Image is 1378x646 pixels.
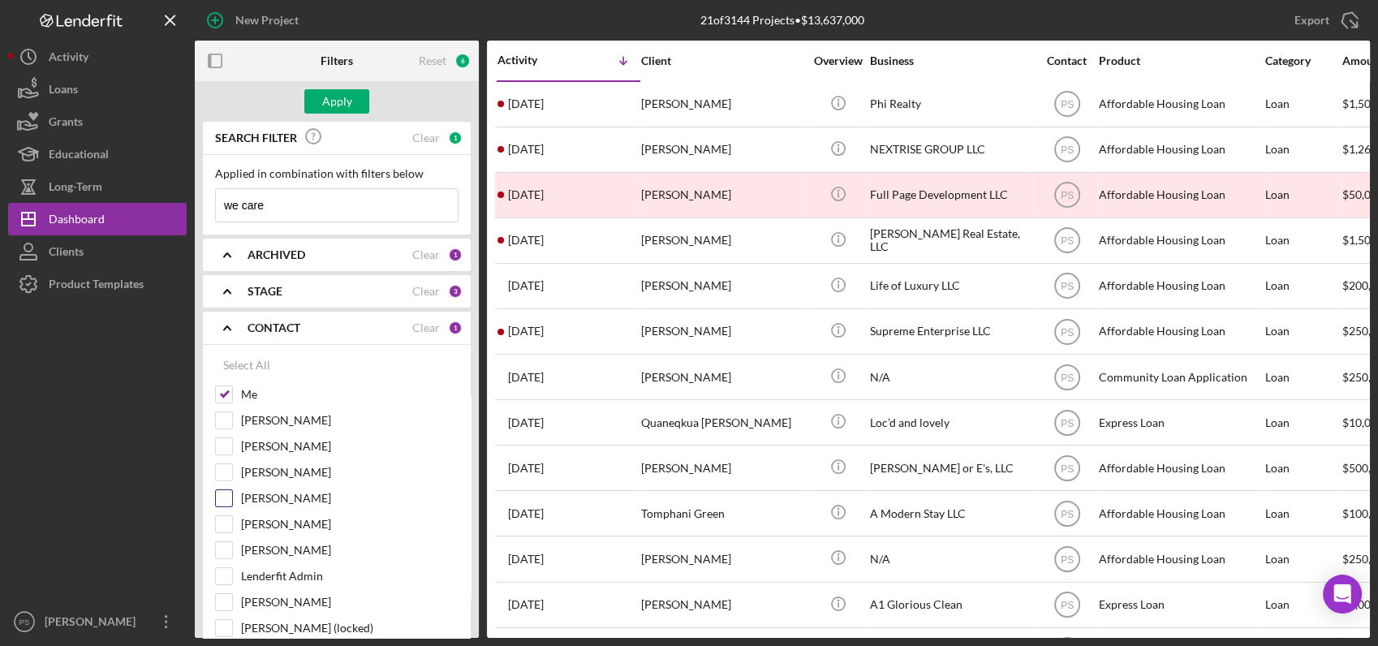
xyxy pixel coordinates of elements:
div: [PERSON_NAME] or E's, LLC [870,446,1032,489]
div: Reset [419,54,446,67]
label: [PERSON_NAME] (locked) [241,620,459,636]
div: Supreme Enterprise LLC [870,310,1032,353]
div: Dashboard [49,203,105,239]
button: New Project [195,4,315,37]
button: Loans [8,73,187,106]
text: PS [1060,281,1073,292]
b: STAGE [248,285,282,298]
time: 2025-07-30 08:42 [508,553,544,566]
div: 1 [448,131,463,145]
div: Applied in combination with filters below [215,167,459,180]
div: [PERSON_NAME] [41,605,146,642]
div: Apply [322,89,352,114]
div: Clear [412,321,440,334]
time: 2025-08-13 13:05 [508,279,544,292]
div: 3 [448,284,463,299]
button: Activity [8,41,187,73]
div: Loan [1265,537,1341,580]
text: PS [1060,190,1073,201]
div: Affordable Housing Loan [1099,128,1261,171]
div: Full Page Development LLC [870,174,1032,217]
div: Loan [1265,355,1341,398]
b: Filters [321,54,353,67]
div: Affordable Housing Loan [1099,537,1261,580]
div: Educational [49,138,109,174]
div: Clients [49,235,84,272]
label: [PERSON_NAME] [241,490,459,506]
div: Category [1265,54,1341,67]
label: [PERSON_NAME] [241,516,459,532]
div: [PERSON_NAME] [641,310,803,353]
button: Grants [8,106,187,138]
div: Product [1099,54,1261,67]
text: PS [1060,554,1073,566]
div: Phi Realty [870,83,1032,126]
div: Clear [412,131,440,144]
label: [PERSON_NAME] [241,542,459,558]
div: Loan [1265,265,1341,308]
div: Loan [1265,128,1341,171]
div: 21 of 3144 Projects • $13,637,000 [700,14,864,27]
div: Community Loan Application [1099,355,1261,398]
button: Dashboard [8,203,187,235]
div: NEXTRISE GROUP LLC [870,128,1032,171]
div: [PERSON_NAME] [641,128,803,171]
div: Affordable Housing Loan [1099,174,1261,217]
div: N/A [870,355,1032,398]
div: Clear [412,248,440,261]
div: Loan [1265,219,1341,262]
time: 2025-08-14 05:43 [508,143,544,156]
time: 2025-08-17 12:31 [508,97,544,110]
button: Long-Term [8,170,187,203]
text: PS [1060,99,1073,110]
button: Select All [215,349,278,381]
button: PS[PERSON_NAME] [8,605,187,638]
div: [PERSON_NAME] [641,265,803,308]
div: New Project [235,4,299,37]
div: Activity [497,54,569,67]
label: Lenderfit Admin [241,568,459,584]
div: [PERSON_NAME] Real Estate, LLC [870,219,1032,262]
div: Overview [807,54,868,67]
text: PS [1060,508,1073,519]
button: Clients [8,235,187,268]
div: [PERSON_NAME] [641,174,803,217]
div: 1 [448,321,463,335]
div: Affordable Housing Loan [1099,310,1261,353]
div: Select All [223,349,270,381]
text: PS [19,618,30,627]
text: PS [1060,417,1073,429]
text: PS [1060,326,1073,338]
label: [PERSON_NAME] [241,464,459,480]
div: Loan [1265,492,1341,535]
div: Quaneqkua [PERSON_NAME] [641,401,803,444]
time: 2025-08-13 14:22 [508,234,544,247]
button: Educational [8,138,187,170]
div: Business [870,54,1032,67]
time: 2025-08-04 20:48 [508,462,544,475]
div: [PERSON_NAME] [641,446,803,489]
time: 2025-07-31 12:08 [508,507,544,520]
time: 2025-08-13 15:41 [508,188,544,201]
time: 2025-08-04 22:16 [508,416,544,429]
div: Grants [49,106,83,142]
div: Loan [1265,401,1341,444]
div: Loan [1265,446,1341,489]
button: Apply [304,89,369,114]
div: Tomphani Green [641,492,803,535]
div: Affordable Housing Loan [1099,219,1261,262]
text: PS [1060,235,1073,247]
button: Product Templates [8,268,187,300]
div: Express Loan [1099,401,1261,444]
div: Long-Term [49,170,102,207]
div: Product Templates [49,268,144,304]
b: ARCHIVED [248,248,305,261]
div: A1 Glorious Clean [870,584,1032,627]
div: [PERSON_NAME] [641,537,803,580]
button: Export [1278,4,1370,37]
